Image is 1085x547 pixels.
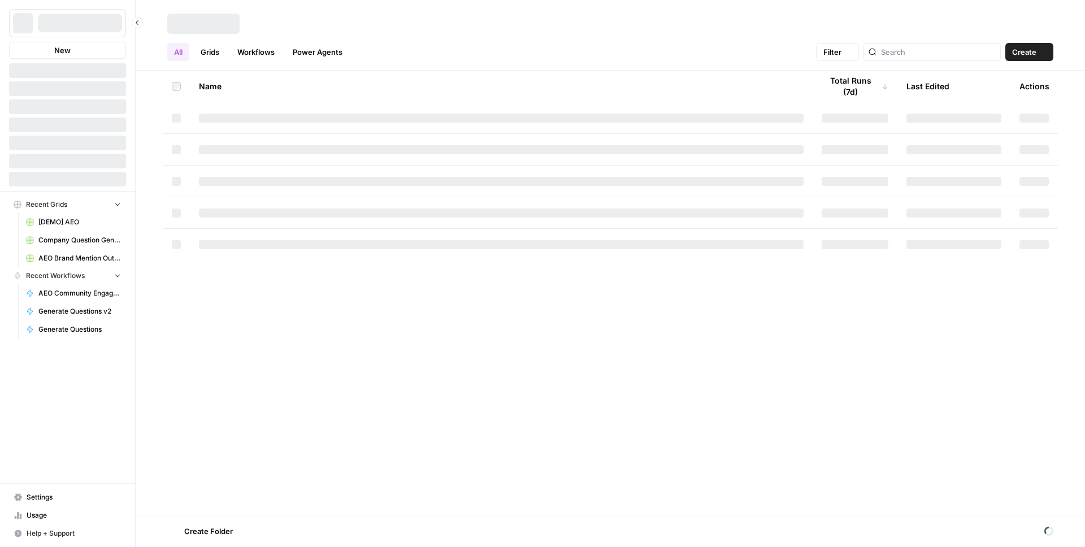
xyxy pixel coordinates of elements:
[21,213,126,231] a: [DEMO] AEO
[9,267,126,284] button: Recent Workflows
[9,488,126,506] a: Settings
[27,510,121,520] span: Usage
[27,492,121,502] span: Settings
[38,253,121,263] span: AEO Brand Mention Outreach
[54,45,71,56] span: New
[881,46,996,58] input: Search
[184,526,233,537] span: Create Folder
[194,43,226,61] a: Grids
[822,71,888,102] div: Total Runs (7d)
[906,71,949,102] div: Last Edited
[38,306,121,316] span: Generate Questions v2
[27,528,121,539] span: Help + Support
[9,506,126,524] a: Usage
[21,320,126,338] a: Generate Questions
[1019,71,1049,102] div: Actions
[9,196,126,213] button: Recent Grids
[38,235,121,245] span: Company Question Generation
[9,524,126,542] button: Help + Support
[26,271,85,281] span: Recent Workflows
[38,217,121,227] span: [DEMO] AEO
[38,324,121,335] span: Generate Questions
[21,302,126,320] a: Generate Questions v2
[21,284,126,302] a: AEO Community Engagement Outreach
[823,46,841,58] span: Filter
[21,249,126,267] a: AEO Brand Mention Outreach
[1012,46,1036,58] span: Create
[9,42,126,59] button: New
[816,43,859,61] button: Filter
[167,522,240,540] button: Create Folder
[21,231,126,249] a: Company Question Generation
[199,71,804,102] div: Name
[38,288,121,298] span: AEO Community Engagement Outreach
[286,43,349,61] a: Power Agents
[26,199,67,210] span: Recent Grids
[231,43,281,61] a: Workflows
[167,43,189,61] a: All
[1005,43,1053,61] button: Create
